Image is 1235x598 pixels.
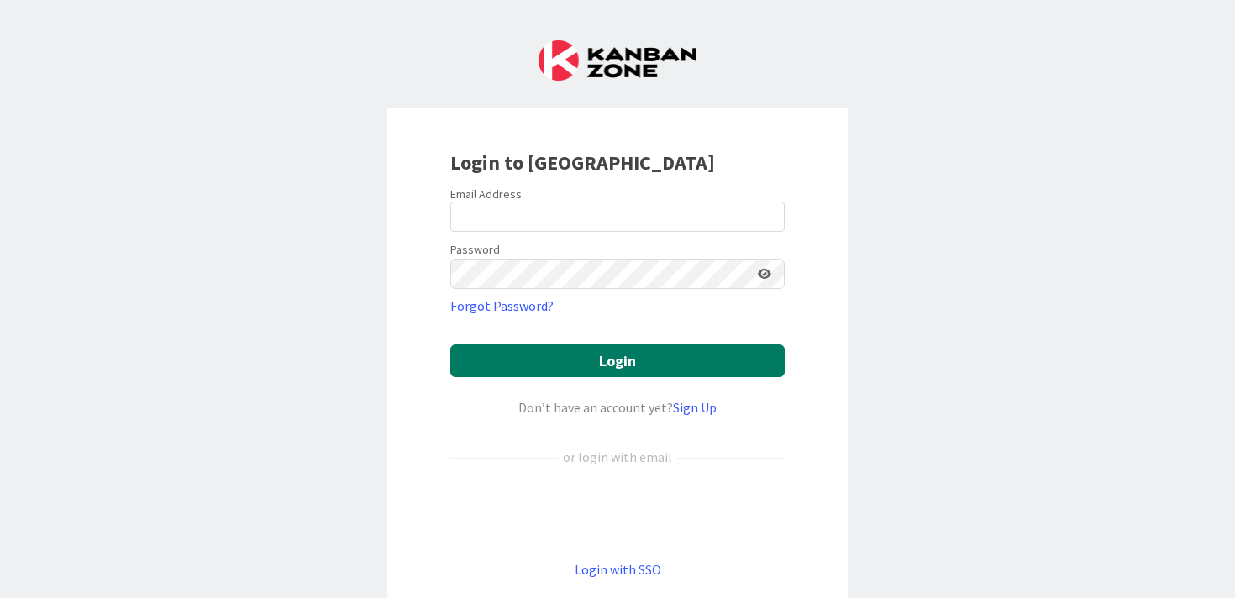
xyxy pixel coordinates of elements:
[450,296,554,316] a: Forgot Password?
[442,495,793,532] iframe: Sign in with Google Button
[575,561,661,578] a: Login with SSO
[539,40,696,81] img: Kanban Zone
[450,149,715,176] b: Login to [GEOGRAPHIC_DATA]
[450,344,785,377] button: Login
[673,399,717,416] a: Sign Up
[450,241,500,259] label: Password
[450,186,522,202] label: Email Address
[559,447,676,467] div: or login with email
[450,397,785,417] div: Don’t have an account yet?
